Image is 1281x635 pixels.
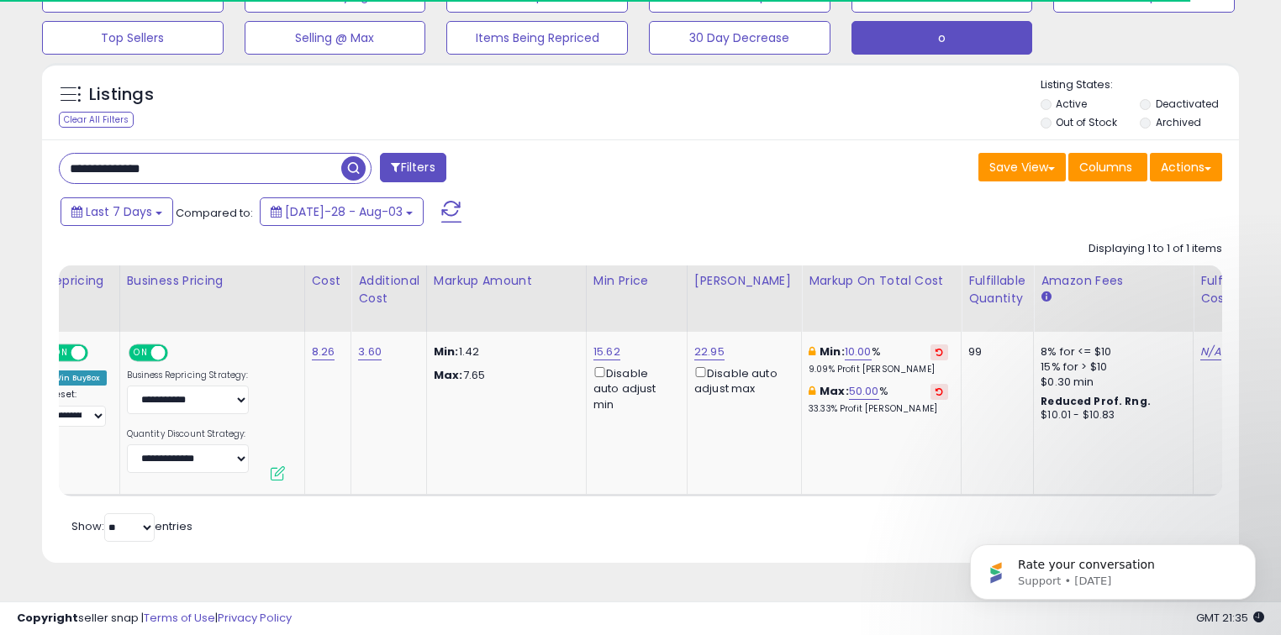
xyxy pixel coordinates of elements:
button: Actions [1150,153,1222,181]
label: Deactivated [1156,97,1219,111]
a: 50.00 [849,383,879,400]
strong: Min: [434,344,459,359]
div: Additional Cost [358,272,419,307]
div: $0.30 min [1041,375,1180,390]
span: OFF [165,346,192,360]
small: Amazon Fees. [1041,290,1051,305]
div: 15% for > $10 [1041,359,1180,375]
span: Compared to: [176,205,253,221]
a: 3.60 [358,344,382,360]
h5: Listings [89,83,154,107]
div: 8% for <= $10 [1041,344,1180,359]
div: Fulfillment Cost [1200,272,1265,307]
div: Business Pricing [127,272,298,290]
iframe: Intercom notifications message [945,509,1281,627]
strong: Copyright [17,610,78,626]
span: Last 7 Days [86,203,152,220]
button: 30 Day Decrease [649,21,830,55]
a: Privacy Policy [218,610,292,626]
div: Fulfillable Quantity [968,272,1026,307]
strong: Max: [434,367,463,383]
button: Filters [380,153,445,182]
p: 33.33% Profit [PERSON_NAME] [809,403,948,415]
span: OFF [86,346,113,360]
button: Selling @ Max [245,21,426,55]
span: ON [50,346,71,360]
button: Last 7 Days [61,197,173,226]
div: $10.01 - $10.83 [1041,408,1180,422]
span: ON [130,346,151,360]
b: Reduced Prof. Rng. [1041,394,1151,408]
div: Repricing [47,272,113,290]
button: Columns [1068,153,1147,181]
p: Listing States: [1041,77,1240,93]
a: Terms of Use [144,610,215,626]
span: [DATE]-28 - Aug-03 [285,203,403,220]
div: Win BuyBox [47,370,107,386]
label: Active [1056,97,1087,111]
button: Top Sellers [42,21,224,55]
p: 9.09% Profit [PERSON_NAME] [809,364,948,375]
div: Disable auto adjust min [593,364,674,412]
a: 15.62 [593,344,620,360]
p: 1.42 [434,344,573,359]
label: Archived [1156,115,1201,129]
button: Save View [978,153,1066,181]
div: Displaying 1 to 1 of 1 items [1089,241,1222,257]
div: 99 [968,344,1020,359]
div: % [809,384,948,415]
div: Min Price [593,272,680,290]
a: 10.00 [845,344,872,360]
div: % [809,344,948,375]
label: Out of Stock [1056,115,1117,129]
p: 7.65 [434,368,573,383]
div: Markup Amount [434,272,579,290]
b: Min: [820,344,845,359]
span: Columns [1079,159,1132,176]
label: Business Repricing Strategy: [127,370,249,381]
a: N/A [1200,344,1220,360]
label: Quantity Discount Strategy: [127,428,249,440]
span: Show: entries [71,518,192,534]
div: Preset: [47,389,107,427]
div: Clear All Filters [59,112,134,128]
a: 22.95 [694,344,725,360]
th: The percentage added to the cost of goods (COGS) that forms the calculator for Min & Max prices. [802,265,962,332]
div: Markup on Total Cost [809,272,954,290]
button: [DATE]-28 - Aug-03 [260,197,424,226]
a: 8.26 [312,344,335,360]
div: [PERSON_NAME] [694,272,794,290]
div: Amazon Fees [1041,272,1186,290]
div: Cost [312,272,345,290]
b: Max: [820,383,849,399]
button: o [851,21,1033,55]
div: Disable auto adjust max [694,364,788,396]
div: seller snap | | [17,611,292,627]
button: Items Being Repriced [446,21,628,55]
